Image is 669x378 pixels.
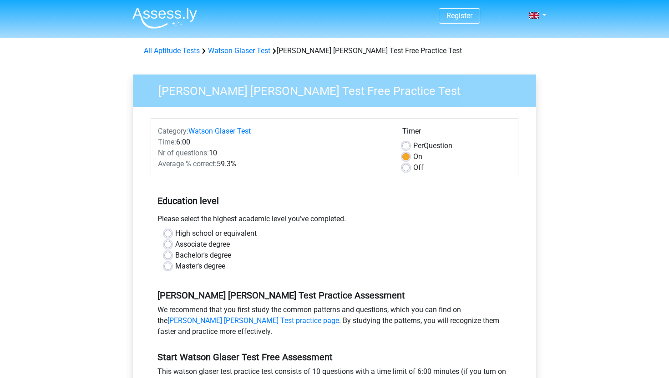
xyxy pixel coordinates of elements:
a: All Aptitude Tests [144,46,200,55]
label: Associate degree [175,239,230,250]
span: Category: [158,127,188,135]
span: Nr of questions: [158,149,209,157]
span: Average % correct: [158,159,217,168]
label: On [413,151,422,162]
img: Assessly [132,7,197,29]
span: Per [413,141,424,150]
label: Master's degree [175,261,225,272]
div: 6:00 [151,137,395,148]
div: 10 [151,148,395,159]
h5: [PERSON_NAME] [PERSON_NAME] Test Practice Assessment [157,290,512,301]
span: Time: [158,138,176,146]
label: High school or equivalent [175,228,257,239]
a: [PERSON_NAME] [PERSON_NAME] Test practice page [167,316,339,325]
a: Watson Glaser Test [188,127,251,135]
div: 59.3% [151,159,395,169]
label: Bachelor's degree [175,250,231,261]
div: We recommend that you first study the common patterns and questions, which you can find on the . ... [151,304,518,341]
a: Watson Glaser Test [208,46,270,55]
div: [PERSON_NAME] [PERSON_NAME] Test Free Practice Test [140,45,529,56]
div: Please select the highest academic level you’ve completed. [151,214,518,228]
div: Timer [402,126,511,140]
a: Register [446,11,472,20]
label: Off [413,162,424,173]
label: Question [413,140,452,151]
h3: [PERSON_NAME] [PERSON_NAME] Test Free Practice Test [147,80,529,98]
h5: Start Watson Glaser Test Free Assessment [157,352,512,363]
h5: Education level [157,192,512,210]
